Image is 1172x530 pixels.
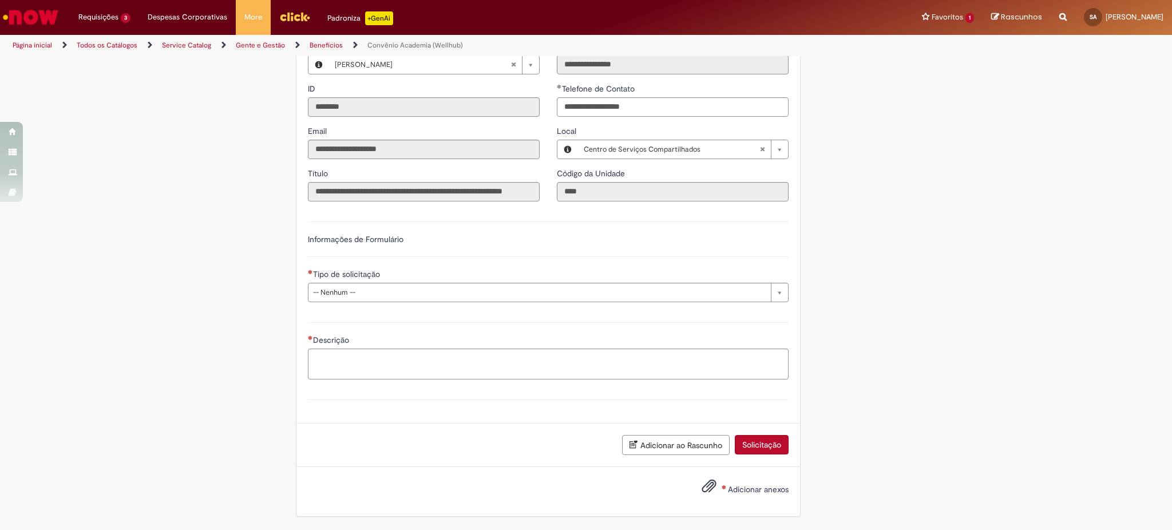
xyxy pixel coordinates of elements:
[78,11,118,23] span: Requisições
[557,97,789,117] input: Telefone de Contato
[335,56,510,74] span: [PERSON_NAME]
[1,6,60,29] img: ServiceNow
[735,435,789,454] button: Solicitação
[308,125,329,137] label: Somente leitura - Email
[310,41,343,50] a: Benefícios
[236,41,285,50] a: Gente e Gestão
[327,11,393,25] div: Padroniza
[308,56,329,74] button: Favorecido, Visualizar este registro Simone Andressa Ferreira De Amorim
[932,11,963,23] span: Favoritos
[562,84,637,94] span: Telefone de Contato
[308,168,330,179] label: Somente leitura - Título
[367,41,463,50] a: Convênio Academia (Wellhub)
[557,84,562,89] span: Obrigatório Preenchido
[308,349,789,379] textarea: Descrição
[244,11,262,23] span: More
[557,182,789,201] input: Código da Unidade
[557,55,789,74] input: Departamento
[313,335,351,345] span: Descrição
[308,84,318,94] span: Somente leitura - ID
[162,41,211,50] a: Service Catalog
[308,182,540,201] input: Título
[148,11,227,23] span: Despesas Corporativas
[308,126,329,136] span: Somente leitura - Email
[308,270,313,274] span: Necessários
[754,140,771,159] abbr: Limpar campo Local
[1090,13,1096,21] span: SA
[308,97,540,117] input: ID
[365,11,393,25] p: +GenAi
[622,435,730,455] button: Adicionar ao Rascunho
[77,41,137,50] a: Todos os Catálogos
[308,335,313,340] span: Necessários
[965,13,974,23] span: 1
[728,484,789,495] span: Adicionar anexos
[1001,11,1042,22] span: Rascunhos
[279,8,310,25] img: click_logo_yellow_360x200.png
[313,269,382,279] span: Tipo de solicitação
[557,168,627,179] label: Somente leitura - Código da Unidade
[1106,12,1163,22] span: [PERSON_NAME]
[13,41,52,50] a: Página inicial
[584,140,759,159] span: Centro de Serviços Compartilhados
[9,35,773,56] ul: Trilhas de página
[557,126,579,136] span: Local
[557,140,578,159] button: Local, Visualizar este registro Centro de Serviços Compartilhados
[308,234,403,244] label: Informações de Formulário
[505,56,522,74] abbr: Limpar campo Favorecido
[329,56,539,74] a: [PERSON_NAME]Limpar campo Favorecido
[313,283,765,302] span: -- Nenhum --
[121,13,130,23] span: 3
[991,12,1042,23] a: Rascunhos
[699,476,719,502] button: Adicionar anexos
[578,140,788,159] a: Centro de Serviços CompartilhadosLimpar campo Local
[308,83,318,94] label: Somente leitura - ID
[308,140,540,159] input: Email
